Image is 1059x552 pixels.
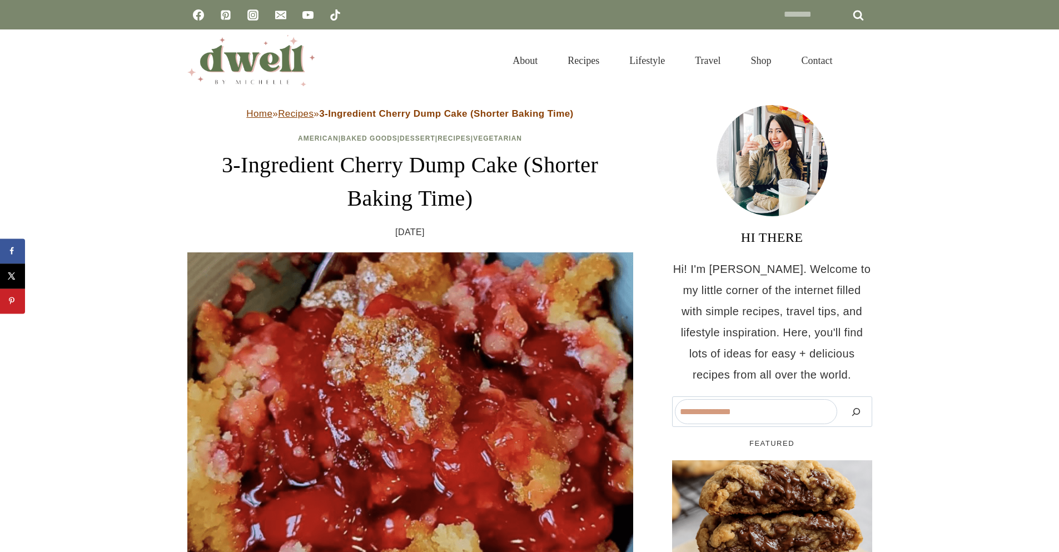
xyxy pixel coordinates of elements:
a: About [498,41,553,80]
nav: Primary Navigation [498,41,847,80]
img: DWELL by michelle [187,35,315,86]
a: Instagram [242,4,264,26]
a: American [298,135,339,142]
a: Contact [787,41,848,80]
a: Recipes [553,41,614,80]
a: Shop [735,41,786,80]
a: Baked Goods [341,135,397,142]
a: Pinterest [215,4,237,26]
button: Search [843,399,869,424]
a: Facebook [187,4,210,26]
span: » » [246,108,573,119]
strong: 3-Ingredient Cherry Dump Cake (Shorter Baking Time) [319,108,573,119]
a: YouTube [297,4,319,26]
h5: FEATURED [672,438,872,449]
a: Dessert [400,135,435,142]
a: TikTok [324,4,346,26]
time: [DATE] [395,224,425,241]
a: Vegetarian [473,135,522,142]
span: | | | | [298,135,522,142]
a: Email [270,4,292,26]
a: Travel [680,41,735,80]
p: Hi! I'm [PERSON_NAME]. Welcome to my little corner of the internet filled with simple recipes, tr... [672,258,872,385]
a: Recipes [278,108,314,119]
a: Lifestyle [614,41,680,80]
h3: HI THERE [672,227,872,247]
a: Recipes [437,135,471,142]
a: Home [246,108,272,119]
h1: 3-Ingredient Cherry Dump Cake (Shorter Baking Time) [187,148,633,215]
button: View Search Form [853,51,872,70]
